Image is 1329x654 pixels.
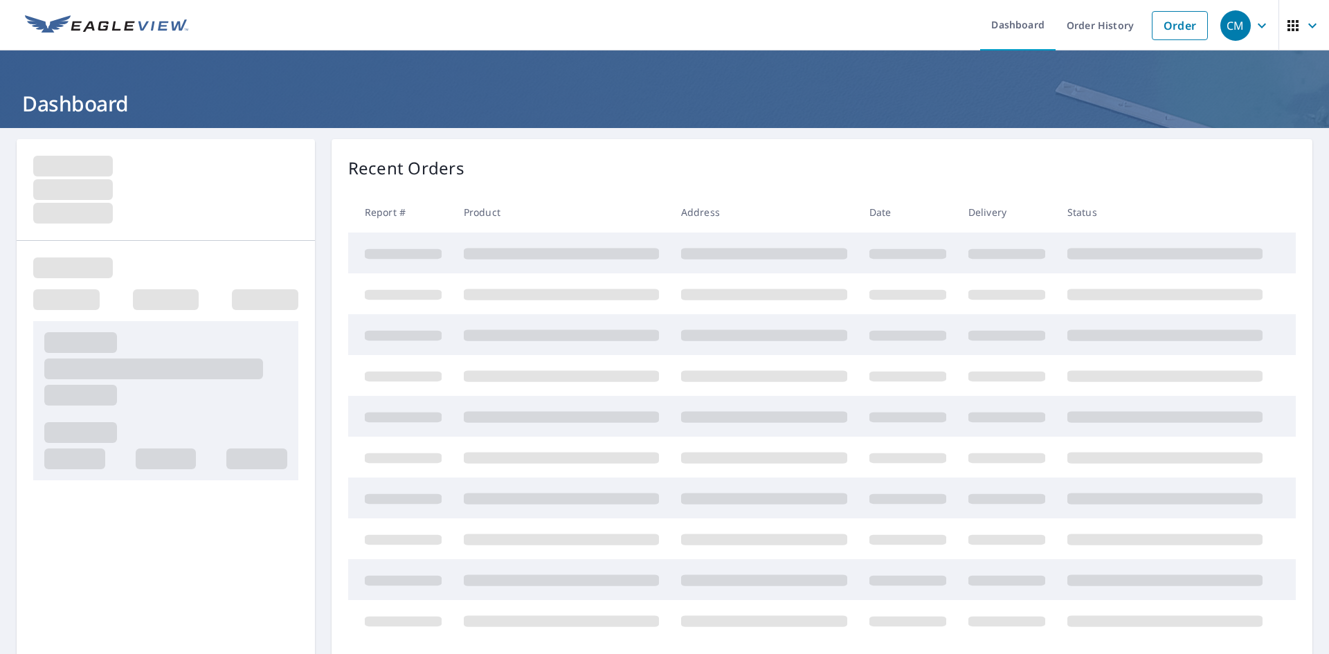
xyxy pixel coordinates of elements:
div: CM [1220,10,1251,41]
th: Address [670,192,858,233]
th: Report # [348,192,453,233]
th: Date [858,192,957,233]
th: Product [453,192,670,233]
a: Order [1152,11,1208,40]
img: EV Logo [25,15,188,36]
p: Recent Orders [348,156,464,181]
th: Status [1056,192,1274,233]
th: Delivery [957,192,1056,233]
h1: Dashboard [17,89,1312,118]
